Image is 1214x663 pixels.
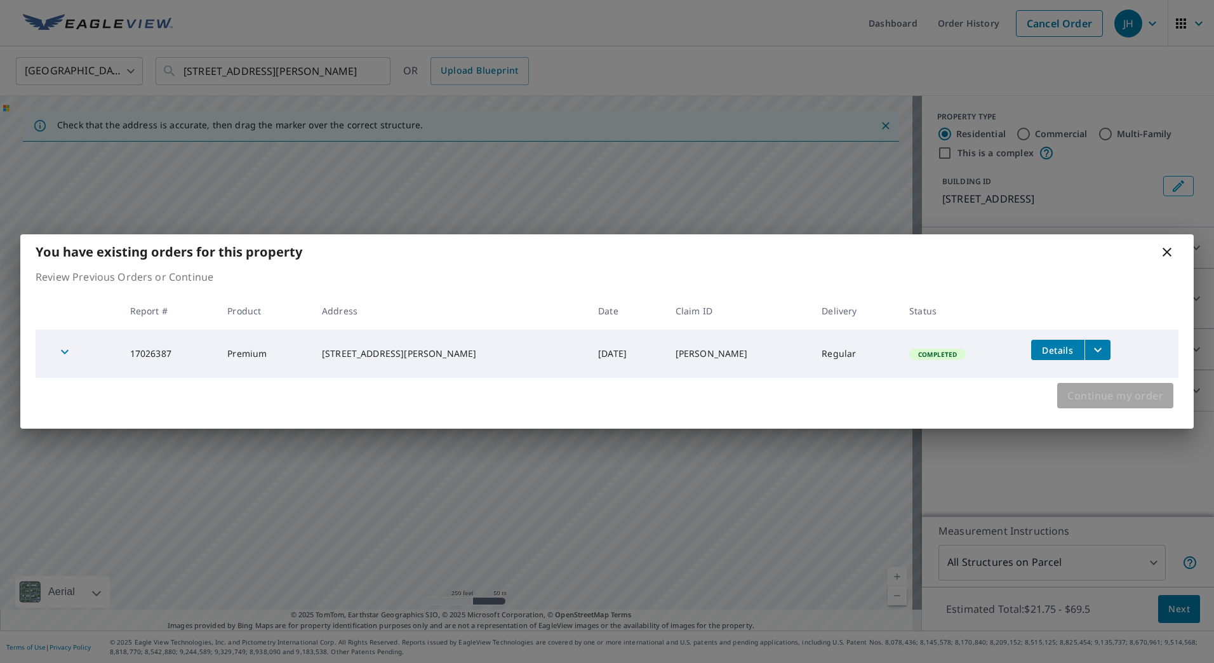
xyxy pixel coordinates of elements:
button: filesDropdownBtn-17026387 [1084,340,1111,360]
p: Review Previous Orders or Continue [36,269,1178,285]
span: Continue my order [1067,387,1163,405]
td: 17026387 [120,330,218,378]
th: Claim ID [665,292,812,330]
div: [STREET_ADDRESS][PERSON_NAME] [322,347,578,360]
th: Product [217,292,312,330]
span: Completed [910,350,964,359]
th: Date [588,292,665,330]
td: Regular [811,330,899,378]
th: Report # [120,292,218,330]
button: detailsBtn-17026387 [1031,340,1084,360]
td: [DATE] [588,330,665,378]
th: Address [312,292,588,330]
td: [PERSON_NAME] [665,330,812,378]
span: Details [1039,344,1077,356]
th: Delivery [811,292,899,330]
th: Status [899,292,1021,330]
b: You have existing orders for this property [36,243,302,260]
button: Continue my order [1057,383,1173,408]
td: Premium [217,330,312,378]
